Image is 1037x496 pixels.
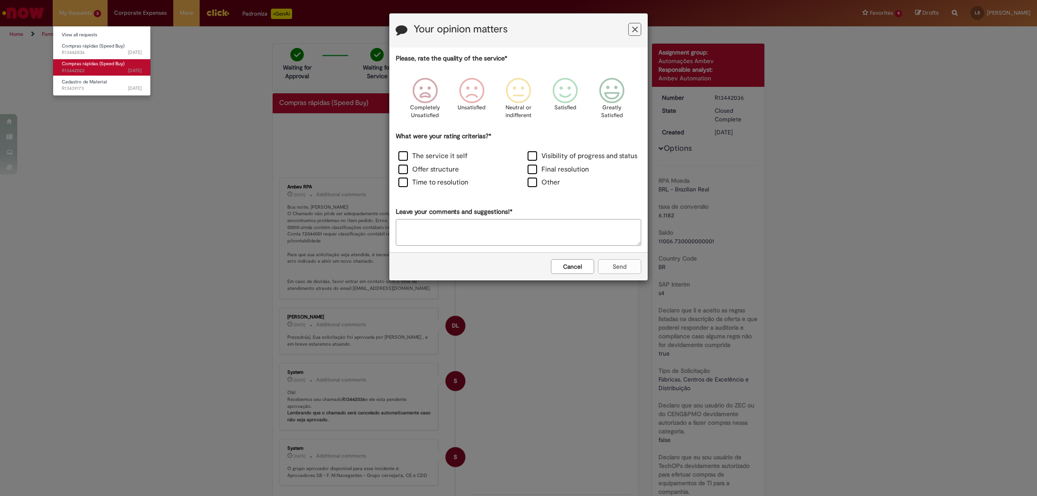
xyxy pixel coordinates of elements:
label: Visibility of progress and status [528,151,637,161]
label: Please, rate the quality of the service* [396,54,507,63]
p: Completely Unsatisfied [409,104,440,120]
span: Compras rápidas (Speed Buy) [62,43,124,49]
span: [DATE] [128,49,142,56]
label: Leave your comments and suggestions!* [396,207,512,216]
label: Offer structure [398,165,459,175]
time: 23/08/2025 14:07:42 [128,67,142,74]
p: Satisfied [554,104,576,112]
time: 22/08/2025 10:49:59 [128,85,142,92]
a: View all requests [53,30,150,40]
ul: My Requests [53,26,151,96]
label: Your opinion matters [414,24,508,35]
time: 23/08/2025 14:26:10 [128,49,142,56]
p: Greatly Satisfied [596,104,627,120]
a: Open R13442036 : Compras rápidas (Speed Buy) [53,41,150,57]
span: R13442022 [62,67,142,74]
div: Satisfied [543,71,587,130]
label: Time to resolution [398,178,468,188]
button: Cancel [551,259,594,274]
a: Open R13439173 : Cadastro de Material [53,77,150,93]
div: Unsatisfied [450,71,494,130]
span: [DATE] [128,85,142,92]
a: Open R13442022 : Compras rápidas (Speed Buy) [53,59,150,75]
span: R13439173 [62,85,142,92]
label: The service it self [398,151,468,161]
div: What were your rating criterias?* [396,132,641,190]
p: Neutral or indifferent [503,104,534,120]
span: Compras rápidas (Speed Buy) [62,60,124,67]
p: Unsatisfied [458,104,486,112]
span: [DATE] [128,67,142,74]
span: Cadastro de Material [62,79,107,85]
div: Completely Unsatisfied [403,71,447,130]
label: Final resolution [528,165,589,175]
label: Other [528,178,560,188]
div: Greatly Satisfied [590,71,634,130]
div: Neutral or indifferent [496,71,541,130]
span: R13442036 [62,49,142,56]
